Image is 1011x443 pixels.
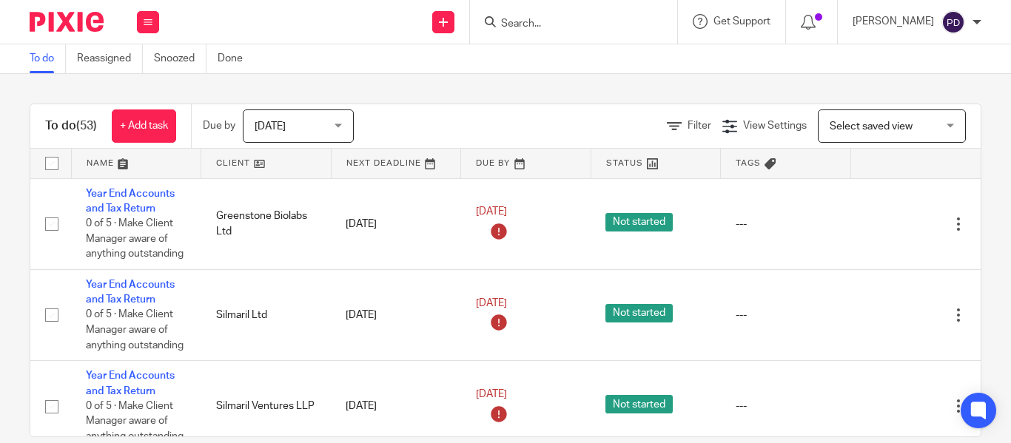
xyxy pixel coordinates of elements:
span: [DATE] [476,298,507,308]
img: svg%3E [941,10,965,34]
div: --- [736,217,836,231]
span: [DATE] [476,207,507,217]
span: Not started [605,213,673,231]
h1: To do [45,118,97,134]
img: Pixie [30,12,104,32]
span: Select saved view [830,121,913,132]
span: (53) [76,120,97,132]
span: [DATE] [476,389,507,399]
a: Done [218,44,254,73]
td: [DATE] [331,269,461,360]
a: Reassigned [77,44,143,73]
span: Not started [605,304,673,322]
span: 0 of 5 · Make Client Manager aware of anything outstanding [86,401,184,442]
p: Due by [203,118,235,133]
span: 0 of 5 · Make Client Manager aware of anything outstanding [86,310,184,351]
a: To do [30,44,66,73]
span: Not started [605,395,673,413]
input: Search [500,18,633,31]
div: --- [736,308,836,322]
span: [DATE] [255,121,286,132]
a: Year End Accounts and Tax Return [86,280,175,305]
td: Silmaril Ltd [201,269,332,360]
td: Greenstone Biolabs Ltd [201,178,332,269]
div: --- [736,399,836,413]
a: Year End Accounts and Tax Return [86,189,175,214]
span: Filter [688,121,711,131]
a: Year End Accounts and Tax Return [86,371,175,396]
p: [PERSON_NAME] [853,14,934,29]
a: + Add task [112,109,176,143]
span: Tags [736,159,761,167]
span: View Settings [743,121,807,131]
a: Snoozed [154,44,206,73]
span: 0 of 5 · Make Client Manager aware of anything outstanding [86,218,184,259]
span: Get Support [713,16,770,27]
td: [DATE] [331,178,461,269]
